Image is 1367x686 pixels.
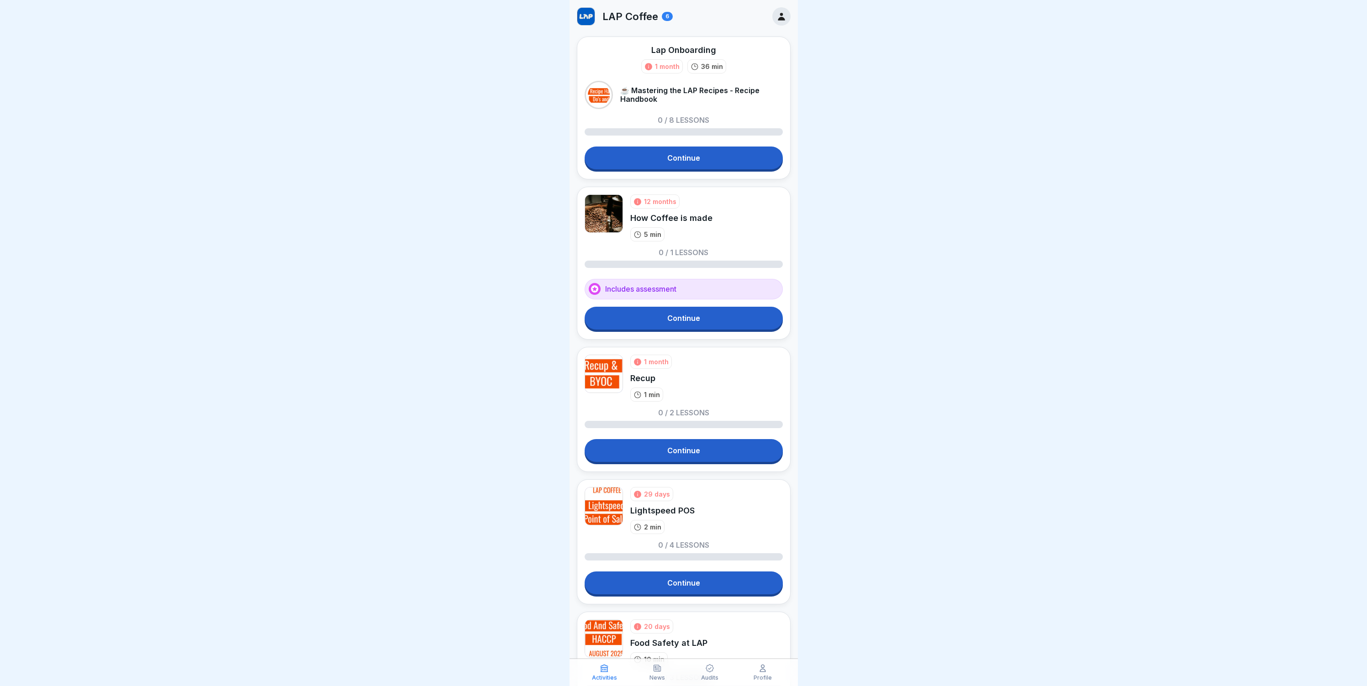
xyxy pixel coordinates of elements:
p: 36 min [701,62,723,71]
p: 0 / 2 lessons [658,409,709,416]
img: qrsn5oqfx1mz17aa8megk5xl.png [585,194,623,233]
div: How Coffee is made [630,212,713,224]
p: LAP Coffee [602,10,658,22]
a: Continue [585,571,783,594]
p: 1 min [644,390,660,399]
p: 5 min [644,230,661,239]
img: w1n62d9c1m8dr293gbm2xwec.png [577,8,595,25]
img: x361whyuq7nogn2y6dva7jo9.png [585,619,623,658]
a: Continue [585,439,783,462]
p: Audits [701,675,718,681]
p: 2 min [644,522,661,532]
p: ☕ Mastering the LAP Recipes - Recipe Handbook [620,86,783,104]
div: Food Safety at LAP [630,637,707,649]
p: 0 / 4 lessons [658,541,709,549]
div: 6 [662,12,673,21]
img: j1d2w35kw1z0c1my45yjpq83.png [585,487,623,525]
img: u50ha5qsz9j9lbpw4znzdcj5.png [585,355,623,393]
div: Lap Onboarding [651,44,716,56]
div: 1 month [644,357,669,367]
div: 20 days [644,622,670,631]
div: 1 month [655,62,680,71]
p: 0 / 8 lessons [658,116,709,124]
div: Includes assessment [585,279,783,299]
div: 29 days [644,489,670,499]
p: Profile [754,675,772,681]
p: 0 / 1 lessons [659,249,708,256]
p: 10 min [644,655,665,664]
div: Recup [630,372,672,384]
div: Lightspeed POS [630,505,695,516]
a: Continue [585,147,783,169]
div: 12 months [644,197,676,206]
p: News [649,675,665,681]
p: Activities [592,675,617,681]
a: Continue [585,307,783,330]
